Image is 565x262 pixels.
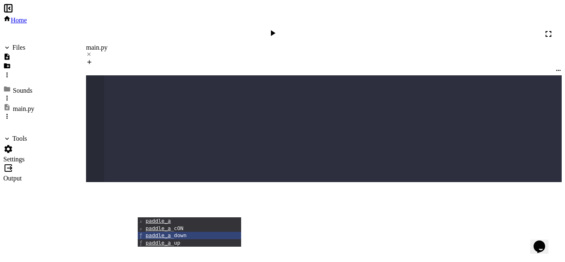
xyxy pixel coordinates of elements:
[530,229,557,254] iframe: chat widget
[86,44,562,51] div: main.py
[13,105,34,113] div: main.py
[13,87,32,94] div: Sounds
[12,44,25,51] div: Files
[12,135,27,142] div: Tools
[3,17,27,24] a: Home
[3,175,34,182] div: Output
[86,44,562,59] div: main.py
[11,17,27,24] span: Home
[3,156,34,163] div: Settings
